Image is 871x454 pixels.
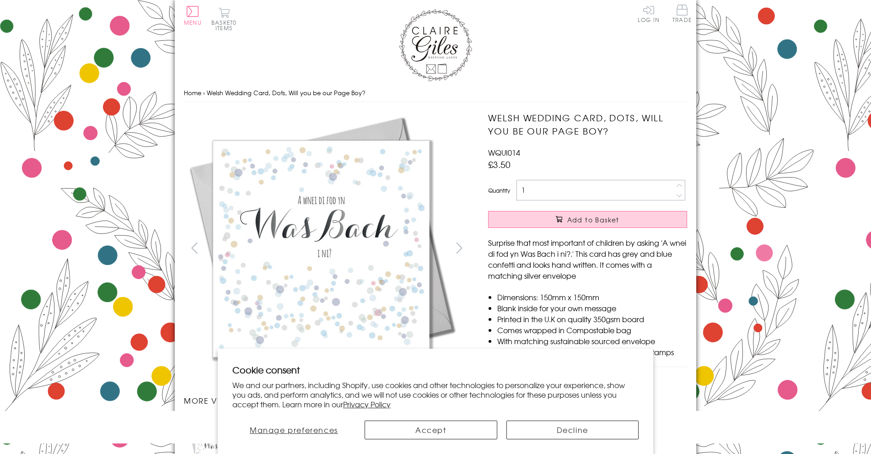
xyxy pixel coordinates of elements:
h3: More views [184,395,470,406]
button: Manage preferences [232,421,355,439]
li: With matching sustainable sourced envelope [497,335,687,346]
button: Menu [184,6,202,25]
label: Quantity [488,186,510,195]
a: Trade [672,5,692,24]
a: Home [184,88,201,97]
span: Trade [672,5,692,22]
span: £3.50 [488,158,511,171]
span: Menu [184,18,202,27]
li: Printed in the U.K on quality 350gsm board [497,313,687,324]
h1: Welsh Wedding Card, Dots, Will you be our Page Boy? [488,111,687,138]
h2: Cookie consent [232,363,639,376]
button: prev [184,238,204,258]
button: next [449,238,470,258]
button: Decline [506,421,639,439]
img: Claire Giles Greetings Cards [399,9,472,81]
li: Can be sent with Royal Mail standard letter stamps [497,346,687,357]
span: Welsh Wedding Card, Dots, Will you be our Page Boy? [207,88,366,97]
button: Basket0 items [211,7,237,31]
span: › [203,88,205,97]
li: Dimensions: 150mm x 150mm [497,292,687,303]
nav: breadcrumbs [184,84,687,103]
p: Surprise that most important of children by asking 'A wnei di fod yn Was Bach i ni?.' This card h... [488,237,687,281]
span: Add to Basket [567,215,619,224]
button: Add to Basket [488,211,687,228]
button: Accept [365,421,497,439]
li: Comes wrapped in Compostable bag [497,324,687,335]
span: WQUI014 [488,147,520,158]
img: Welsh Wedding Card, Dots, Will you be our Page Boy? [184,111,458,386]
li: Blank inside for your own message [497,303,687,313]
a: Privacy Policy [343,399,391,410]
a: Log In [638,5,660,22]
span: 0 items [215,18,237,32]
span: Manage preferences [250,424,338,435]
p: We and our partners, including Shopify, use cookies and other technologies to personalize your ex... [232,380,639,409]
